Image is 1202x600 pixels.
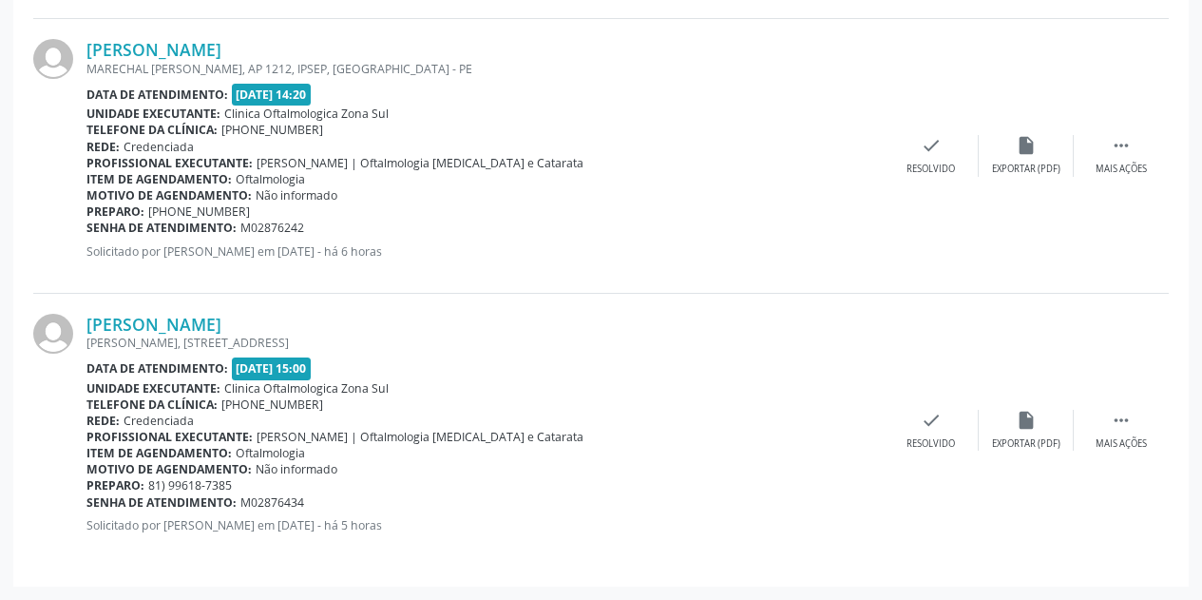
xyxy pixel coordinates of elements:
div: [PERSON_NAME], [STREET_ADDRESS] [86,335,884,351]
span: [DATE] 15:00 [232,358,312,379]
i: insert_drive_file [1016,410,1037,431]
b: Rede: [86,413,120,429]
div: Resolvido [906,163,955,176]
b: Senha de atendimento: [86,220,237,236]
span: [PHONE_NUMBER] [221,122,323,138]
b: Rede: [86,139,120,155]
b: Profissional executante: [86,429,253,445]
p: Solicitado por [PERSON_NAME] em [DATE] - há 5 horas [86,517,884,533]
b: Telefone da clínica: [86,397,218,413]
i:  [1111,135,1132,156]
b: Data de atendimento: [86,87,228,103]
span: M02876434 [240,494,304,511]
i: check [921,135,942,156]
div: Mais ações [1096,163,1147,176]
span: Credenciada [124,139,194,155]
b: Telefone da clínica: [86,122,218,138]
b: Unidade executante: [86,106,220,122]
b: Preparo: [86,477,144,494]
span: [PERSON_NAME] | Oftalmologia [MEDICAL_DATA] e Catarata [257,155,583,171]
span: [PERSON_NAME] | Oftalmologia [MEDICAL_DATA] e Catarata [257,429,583,445]
span: Clinica Oftalmologica Zona Sul [224,380,389,397]
b: Item de agendamento: [86,445,232,461]
b: Profissional executante: [86,155,253,171]
a: [PERSON_NAME] [86,314,221,335]
div: MARECHAL [PERSON_NAME], AP 1212, IPSEP, [GEOGRAPHIC_DATA] - PE [86,61,884,77]
div: Exportar (PDF) [992,437,1060,451]
b: Motivo de agendamento: [86,187,252,203]
b: Data de atendimento: [86,360,228,377]
span: Clinica Oftalmologica Zona Sul [224,106,389,122]
span: [PHONE_NUMBER] [221,397,323,413]
i: check [921,410,942,431]
div: Resolvido [906,437,955,451]
span: Oftalmologia [236,171,305,187]
a: [PERSON_NAME] [86,39,221,60]
span: [PHONE_NUMBER] [148,203,250,220]
span: Credenciada [124,413,194,429]
span: Não informado [256,187,337,203]
span: Oftalmologia [236,445,305,461]
img: img [33,39,73,79]
b: Motivo de agendamento: [86,461,252,477]
span: [DATE] 14:20 [232,84,312,106]
div: Mais ações [1096,437,1147,451]
div: Exportar (PDF) [992,163,1060,176]
span: Não informado [256,461,337,477]
i:  [1111,410,1132,431]
i: insert_drive_file [1016,135,1037,156]
b: Unidade executante: [86,380,220,397]
b: Preparo: [86,203,144,220]
img: img [33,314,73,354]
span: 81) 99618-7385 [148,477,232,494]
p: Solicitado por [PERSON_NAME] em [DATE] - há 6 horas [86,243,884,260]
b: Senha de atendimento: [86,494,237,511]
b: Item de agendamento: [86,171,232,187]
span: M02876242 [240,220,304,236]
